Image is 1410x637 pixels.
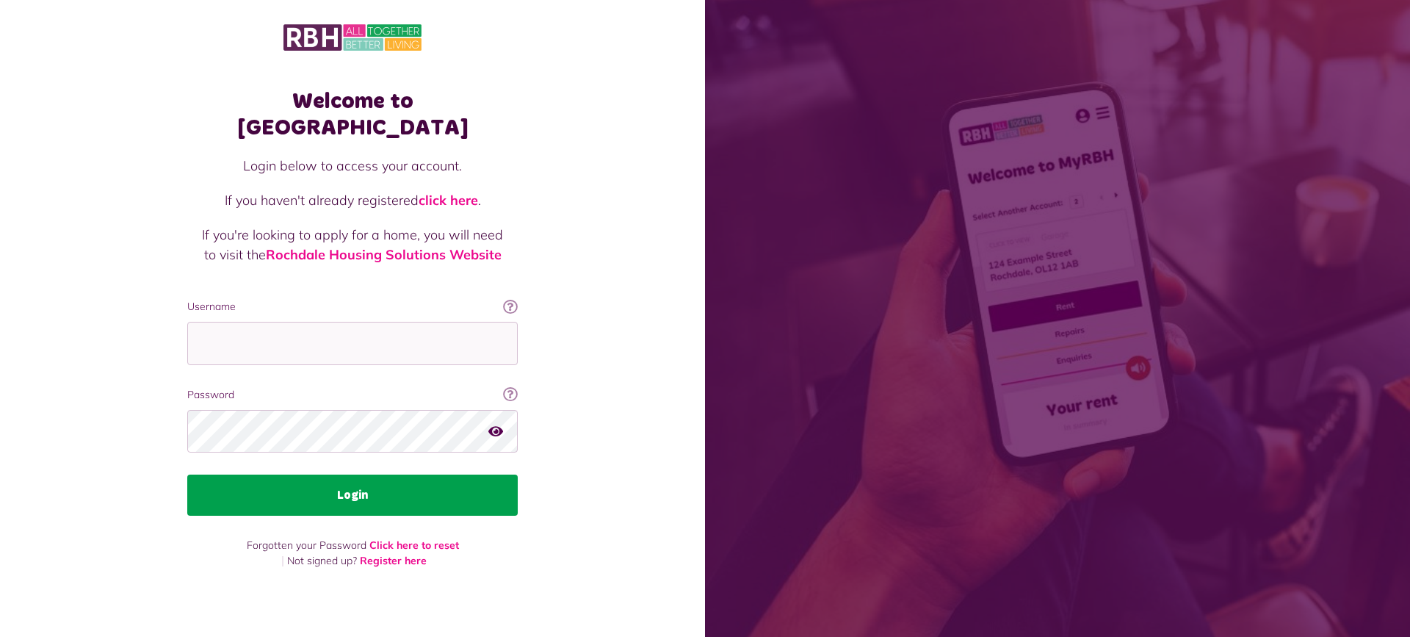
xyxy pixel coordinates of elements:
[187,299,518,314] label: Username
[287,554,357,567] span: Not signed up?
[266,246,502,263] a: Rochdale Housing Solutions Website
[283,22,422,53] img: MyRBH
[187,387,518,403] label: Password
[360,554,427,567] a: Register here
[369,539,459,552] a: Click here to reset
[202,156,503,176] p: Login below to access your account.
[187,475,518,516] button: Login
[202,190,503,210] p: If you haven't already registered .
[247,539,366,552] span: Forgotten your Password
[187,88,518,141] h1: Welcome to [GEOGRAPHIC_DATA]
[202,225,503,264] p: If you're looking to apply for a home, you will need to visit the
[419,192,478,209] a: click here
